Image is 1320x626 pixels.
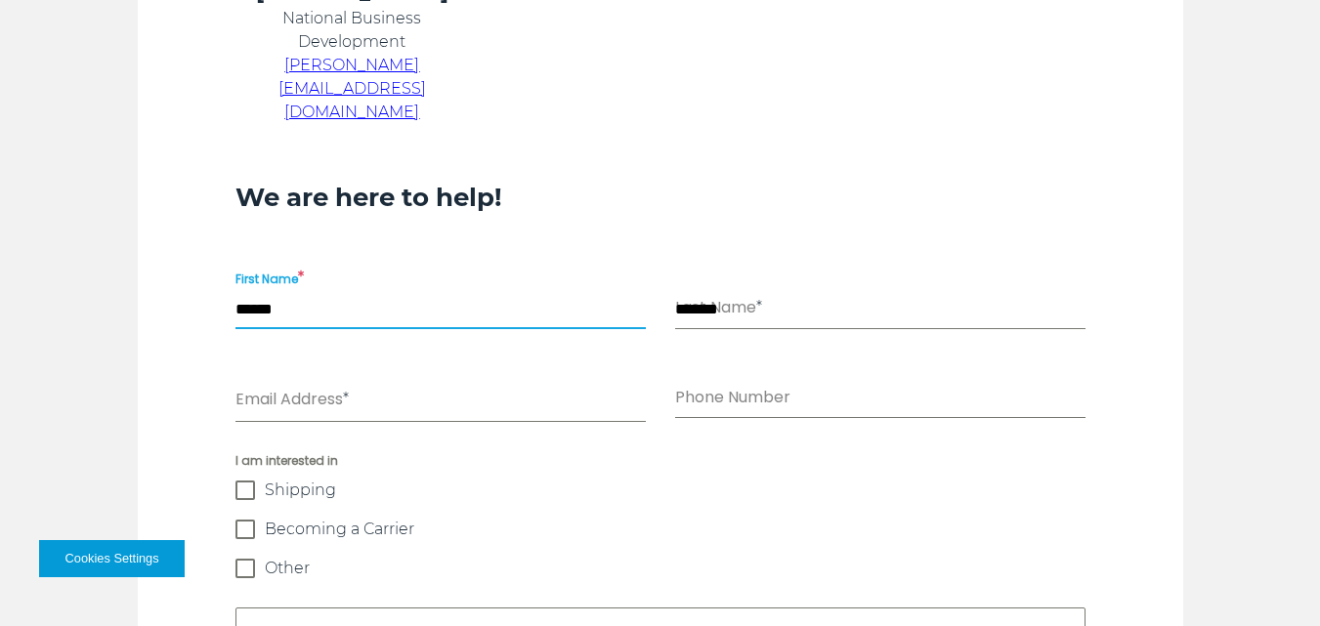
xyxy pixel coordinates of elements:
label: Shipping [235,480,1086,500]
span: I am interested in [235,451,1086,471]
label: Becoming a Carrier [235,520,1086,539]
span: Other [265,559,310,578]
h3: We are here to help! [235,181,1086,214]
span: Shipping [265,480,336,500]
a: [PERSON_NAME][EMAIL_ADDRESS][DOMAIN_NAME] [278,56,426,121]
span: Becoming a Carrier [265,520,414,539]
button: Cookies Settings [39,540,185,577]
label: Other [235,559,1086,578]
p: National Business Development [235,7,470,54]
